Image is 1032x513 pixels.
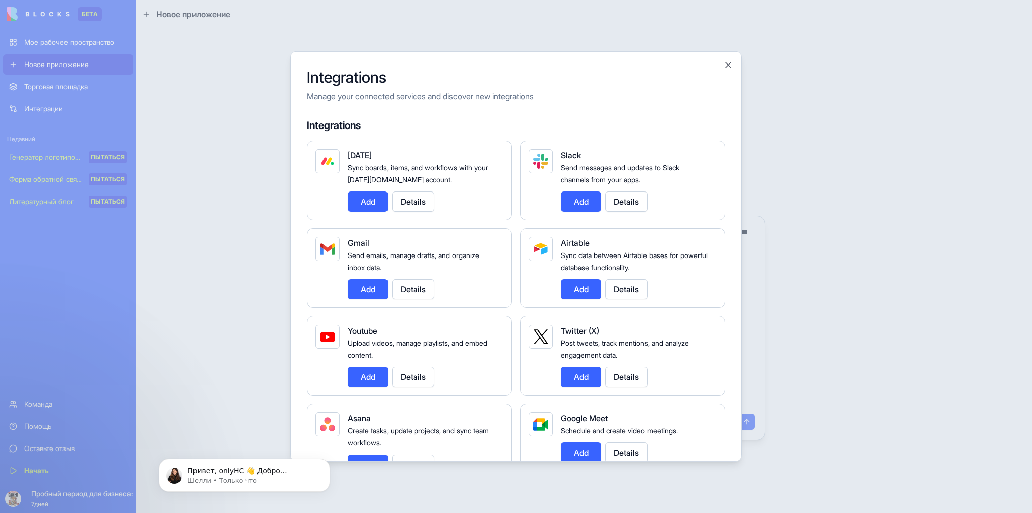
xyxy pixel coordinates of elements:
[348,455,388,475] button: Add
[605,442,648,463] button: Details
[348,367,388,387] button: Add
[561,367,601,387] button: Add
[348,251,479,272] span: Send emails, manage drafts, and organize inbox data.
[561,442,601,463] button: Add
[561,279,601,299] button: Add
[561,413,608,423] span: Google Meet
[348,163,488,184] span: Sync boards, items, and workflows with your [DATE][DOMAIN_NAME] account.
[307,118,725,133] h4: Integrations
[561,426,678,435] span: Schedule and create video meetings.
[307,90,725,102] p: Manage your connected services and discover new integrations
[348,413,371,423] span: Asana
[392,279,434,299] button: Details
[561,326,599,336] span: Twitter (X)
[392,191,434,212] button: Details
[392,455,434,475] button: Details
[561,150,581,160] span: Slack
[561,339,689,359] span: Post tweets, track mentions, and analyze engagement data.
[348,339,487,359] span: Upload videos, manage playlists, and embed content.
[561,238,590,248] span: Airtable
[561,163,679,184] span: Send messages and updates to Slack channels from your apps.
[605,191,648,212] button: Details
[348,238,369,248] span: Gmail
[392,367,434,387] button: Details
[348,150,372,160] span: [DATE]
[723,60,733,70] button: Close
[561,191,601,212] button: Add
[348,426,489,447] span: Create tasks, update projects, and sync team workflows.
[605,367,648,387] button: Details
[144,437,345,508] iframe: Сообщение об уведомлении по внутренней связи
[348,279,388,299] button: Add
[605,279,648,299] button: Details
[307,68,725,86] h2: Integrations
[561,251,708,272] span: Sync data between Airtable bases for powerful database functionality.
[348,191,388,212] button: Add
[348,326,377,336] span: Youtube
